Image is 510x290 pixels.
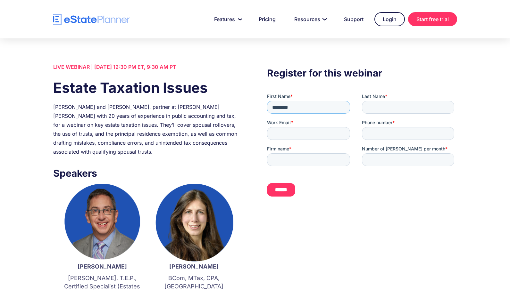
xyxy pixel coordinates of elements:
[78,263,127,270] strong: [PERSON_NAME]
[53,62,243,71] div: LIVE WEBINAR | [DATE] 12:30 PM ET, 9:30 AM PT
[336,13,371,26] a: Support
[287,13,333,26] a: Resources
[53,102,243,156] div: [PERSON_NAME] and [PERSON_NAME], partner at [PERSON_NAME] [PERSON_NAME] with 20 years of experien...
[53,78,243,98] h1: Estate Taxation Issues
[267,93,457,202] iframe: Form 0
[169,263,219,270] strong: [PERSON_NAME]
[251,13,283,26] a: Pricing
[53,14,130,25] a: home
[267,66,457,80] h3: Register for this webinar
[374,12,405,26] a: Login
[53,166,243,181] h3: Speakers
[408,12,457,26] a: Start free trial
[206,13,248,26] a: Features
